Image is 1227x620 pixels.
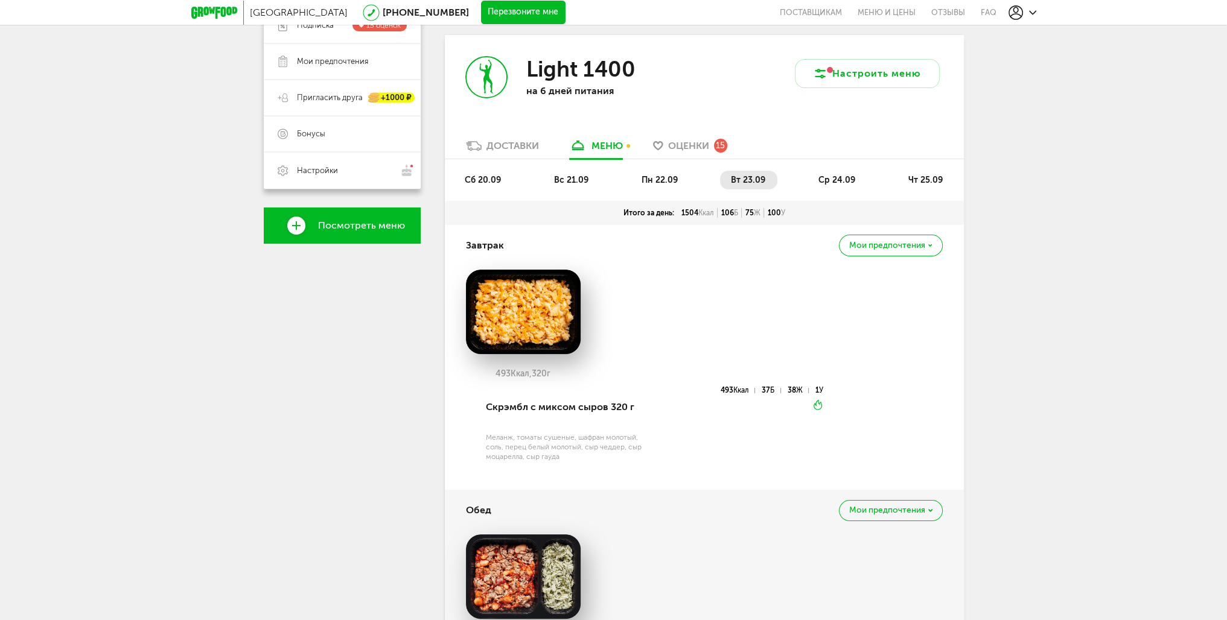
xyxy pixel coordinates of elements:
h4: Завтрак [466,234,504,257]
img: big_nszqAz9D8aZMul6o.png [466,534,581,619]
span: г [547,369,550,379]
a: [PHONE_NUMBER] [383,7,469,18]
span: Мои предпочтения [849,241,925,250]
div: 37 [762,388,780,393]
span: У [819,386,823,394]
div: 493 [721,388,755,393]
p: на 6 дней питания [526,85,683,96]
a: Мои предпочтения [264,43,421,80]
span: ср 24.09 [818,175,855,185]
span: Мои предпочтения [849,506,925,514]
span: вс 21.09 [554,175,588,185]
img: big_fO5N4WWqvRcL2cb8.png [466,270,581,354]
div: 75 [742,208,764,218]
a: Пригласить друга +1000 ₽ [264,80,421,116]
a: Посмотреть меню [264,207,421,244]
h4: Обед [466,499,491,522]
div: 100 [764,208,789,218]
button: Перезвоните мне [481,1,566,25]
span: Б [770,386,774,394]
span: Ж [796,386,803,394]
span: Настройки [297,165,338,176]
span: Ккал, [511,369,532,379]
span: пн 22.09 [642,175,678,185]
span: У [781,209,785,217]
span: Бонусы [297,128,325,139]
div: Доставки [486,140,539,151]
span: Подписка [297,20,334,31]
a: Бонусы [264,116,421,152]
div: меню [591,140,623,151]
span: чт 25.09 [908,175,943,185]
h3: Light 1400 [526,56,635,82]
span: Посмотреть меню [318,220,405,231]
div: 106 [718,208,742,218]
div: Меланж, томаты сушеные, шафран молотый, соль, перец белый молотый, сыр чеддер, сыр моцарелла, сыр... [486,432,653,461]
div: 1 [815,388,823,393]
a: меню [563,139,629,159]
span: Ккал [733,386,749,394]
div: 1504 [678,208,718,218]
span: Ж [754,209,760,217]
span: Б [734,209,738,217]
button: Настроить меню [795,59,940,88]
a: Оценки 15 [647,139,733,159]
div: Итого за день: [620,208,678,218]
a: Подписка 15 оценок [264,7,421,43]
span: Мои предпочтения [297,56,368,67]
span: 15 оценок [366,21,401,30]
span: вт 23.09 [731,175,765,185]
a: Настройки [264,152,421,189]
span: Пригласить друга [297,92,363,103]
a: Доставки [460,139,545,159]
span: Оценки [668,140,709,151]
div: 38 [788,388,809,393]
span: [GEOGRAPHIC_DATA] [250,7,348,18]
span: сб 20.09 [465,175,501,185]
div: +1000 ₽ [369,93,415,103]
span: Ккал [698,209,714,217]
div: Скрэмбл с миксом сыров 320 г [486,387,653,428]
div: 493 320 [466,369,581,379]
div: 15 [714,139,727,152]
